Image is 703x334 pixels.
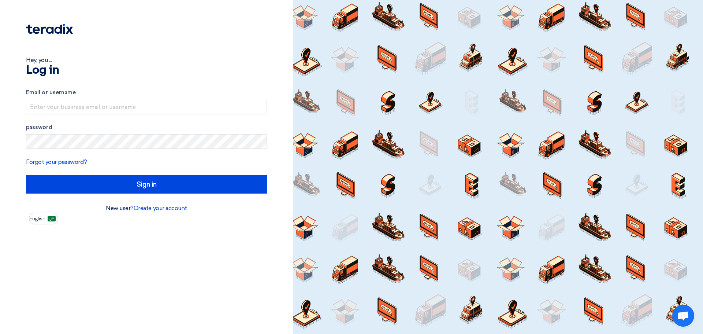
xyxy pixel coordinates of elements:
[29,216,45,222] font: English
[26,100,267,114] input: Enter your business email or username
[134,205,187,212] a: Create your account
[26,124,52,131] font: password
[26,56,52,63] font: Hey, you ...
[26,24,73,34] img: Teradix logo
[106,205,134,212] font: New user?
[26,89,76,96] font: Email or username
[48,216,56,221] img: ar-AR.png
[26,158,87,165] a: Forgot your password?
[672,305,694,327] div: Open chat
[29,213,58,224] button: English
[26,65,59,76] font: Log in
[26,175,267,194] input: Sign in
